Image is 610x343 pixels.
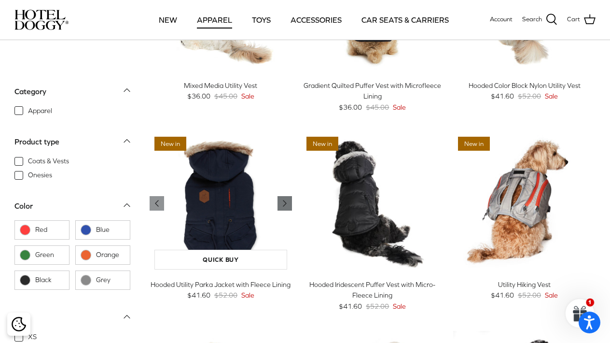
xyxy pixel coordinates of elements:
a: Search [522,14,557,26]
a: Account [490,14,513,25]
span: $41.60 [491,91,514,101]
div: Primary navigation [143,3,464,36]
span: Apparel [28,106,52,115]
a: Hooded Utility Parka Jacket with Fleece Lining [150,132,292,274]
a: TOYS [243,3,279,36]
div: Mixed Media Utility Vest [150,80,292,91]
span: Green [35,250,64,260]
a: Utility Hiking Vest $41.60 $52.00 Sale [453,279,596,301]
span: Onesies [28,171,52,180]
a: NEW [150,3,186,36]
a: Hooded Iridescent Puffer Vest with Micro-Fleece Lining [302,132,444,274]
span: $52.00 [518,91,541,101]
div: Color [14,200,33,213]
a: Previous [277,196,292,211]
a: ACCESSORIES [282,3,350,36]
button: Cookie policy [10,316,27,333]
span: $36.00 [339,102,362,113]
a: Hooded Iridescent Puffer Vest with Micro-Fleece Lining $41.60 $52.00 Sale [302,279,444,312]
div: Utility Hiking Vest [453,279,596,290]
a: Mixed Media Utility Vest $36.00 $45.00 Sale [150,80,292,102]
span: New in [458,137,490,151]
a: Gradient Quilted Puffer Vest with Microfleece Lining $36.00 $45.00 Sale [302,80,444,113]
span: Account [490,15,513,23]
span: $52.00 [214,290,237,300]
span: Blue [96,225,125,235]
div: Size [14,312,29,324]
a: Product type [14,134,130,156]
span: New in [306,137,338,151]
span: $45.00 [366,102,389,113]
div: Category [14,85,46,98]
div: Product type [14,135,59,148]
span: $41.60 [187,290,210,300]
span: $52.00 [518,290,541,300]
span: Black [35,275,64,285]
div: Hooded Color Block Nylon Utility Vest [453,80,596,91]
span: $45.00 [214,91,237,101]
img: Cookie policy [12,317,26,331]
span: Coats & Vests [28,156,69,166]
span: Sale [241,91,254,101]
div: Gradient Quilted Puffer Vest with Microfleece Lining [302,80,444,102]
span: $52.00 [366,301,389,312]
div: Hooded Utility Parka Jacket with Fleece Lining [150,279,292,290]
span: Grey [96,275,125,285]
span: Orange [96,250,125,260]
a: Category [14,84,130,105]
a: Color [14,199,130,220]
span: $36.00 [187,91,210,101]
span: Red [35,225,64,235]
a: Hooded Color Block Nylon Utility Vest $41.60 $52.00 Sale [453,80,596,102]
a: Cart [567,14,596,26]
span: Sale [545,91,558,101]
div: Hooded Iridescent Puffer Vest with Micro-Fleece Lining [302,279,444,301]
span: Sale [241,290,254,300]
span: Search [522,14,542,25]
span: $41.60 [339,301,362,312]
div: Cookie policy [7,313,30,336]
a: Utility Hiking Vest [453,132,596,274]
span: New in [154,137,186,151]
span: XS [28,332,37,342]
span: Sale [393,301,406,312]
a: Previous [150,196,164,211]
a: Hooded Utility Parka Jacket with Fleece Lining $41.60 $52.00 Sale [150,279,292,301]
a: Quick buy [154,250,287,270]
span: Cart [567,14,580,25]
span: $41.60 [491,290,514,300]
a: Size [14,310,130,331]
a: CAR SEATS & CARRIERS [353,3,457,36]
span: Sale [545,290,558,300]
a: APPAREL [188,3,241,36]
img: hoteldoggycom [14,10,69,30]
span: Sale [393,102,406,113]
